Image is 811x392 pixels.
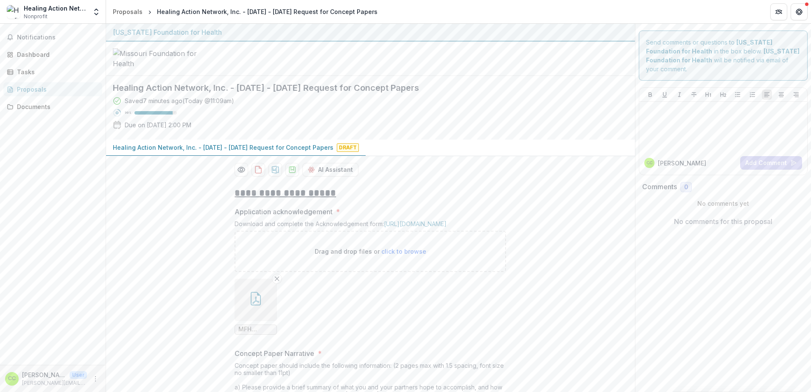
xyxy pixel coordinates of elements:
[113,48,198,69] img: Missouri Foundation for Health
[90,374,101,384] button: More
[109,6,381,18] nav: breadcrumb
[238,326,273,333] span: MFH Acknowledgement Non-Affirmation Affirmation.pdf
[315,247,426,256] p: Drag and drop files or
[235,207,333,217] p: Application acknowledgement
[22,379,87,387] p: [PERSON_NAME][EMAIL_ADDRESS][DOMAIN_NAME]
[381,248,426,255] span: click to browse
[24,4,87,13] div: Healing Action Network Inc
[684,184,688,191] span: 0
[113,143,333,152] p: Healing Action Network, Inc. - [DATE] - [DATE] Request for Concept Papers
[646,161,652,165] div: Cassandra Cooke
[776,90,786,100] button: Align Center
[642,183,677,191] h2: Comments
[8,376,16,381] div: Cassandra Cooke
[733,90,743,100] button: Bullet List
[125,120,191,129] p: Due on [DATE] 2:00 PM
[337,143,359,152] span: Draft
[235,163,248,176] button: Preview 22df68d4-5d46-4210-b0b7-bbe4645f6c1c-0.pdf
[17,50,95,59] div: Dashboard
[17,67,95,76] div: Tasks
[3,100,102,114] a: Documents
[718,90,728,100] button: Heading 2
[645,90,655,100] button: Bold
[70,371,87,379] p: User
[658,159,706,168] p: [PERSON_NAME]
[24,13,48,20] span: Nonprofit
[252,163,265,176] button: download-proposal
[770,3,787,20] button: Partners
[113,27,628,37] div: [US_STATE] Foundation for Health
[3,48,102,62] a: Dashboard
[268,163,282,176] button: download-proposal
[762,90,772,100] button: Align Left
[90,3,102,20] button: Open entity switcher
[302,163,358,176] button: AI Assistant
[235,279,277,335] div: Remove FileMFH Acknowledgement Non-Affirmation Affirmation.pdf
[17,102,95,111] div: Documents
[109,6,146,18] a: Proposals
[7,5,20,19] img: Healing Action Network Inc
[791,90,801,100] button: Align Right
[3,65,102,79] a: Tasks
[639,31,808,81] div: Send comments or questions to in the box below. will be notified via email of your comment.
[113,7,143,16] div: Proposals
[3,82,102,96] a: Proposals
[285,163,299,176] button: download-proposal
[689,90,699,100] button: Strike
[3,31,102,44] button: Notifications
[22,370,66,379] p: [PERSON_NAME]
[642,199,805,208] p: No comments yet
[17,85,95,94] div: Proposals
[272,274,282,284] button: Remove File
[125,110,131,116] p: 90 %
[674,216,772,227] p: No comments for this proposal
[740,156,802,170] button: Add Comment
[125,96,234,105] div: Saved 7 minutes ago ( Today @ 11:09am )
[747,90,758,100] button: Ordered List
[660,90,670,100] button: Underline
[791,3,808,20] button: Get Help
[235,220,506,231] div: Download and complete the Acknowledgement form:
[703,90,713,100] button: Heading 1
[235,348,314,358] p: Concept Paper Narrative
[384,220,447,227] a: [URL][DOMAIN_NAME]
[157,7,378,16] div: Healing Action Network, Inc. - [DATE] - [DATE] Request for Concept Papers
[17,34,99,41] span: Notifications
[674,90,685,100] button: Italicize
[113,83,615,93] h2: Healing Action Network, Inc. - [DATE] - [DATE] Request for Concept Papers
